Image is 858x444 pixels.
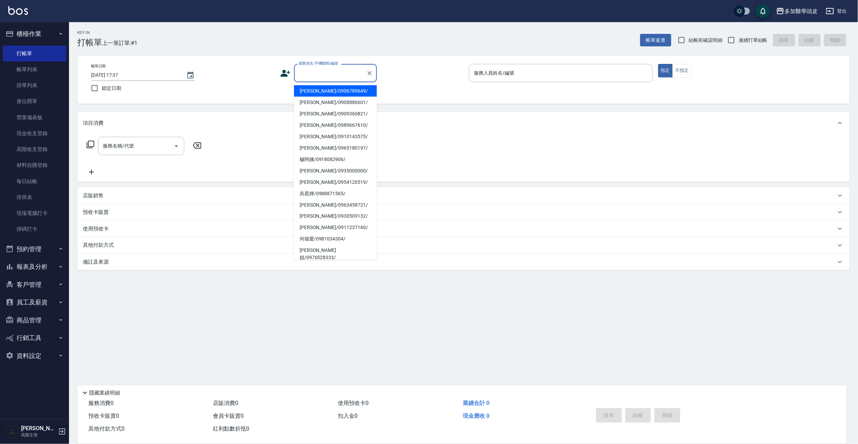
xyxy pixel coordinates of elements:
button: 行銷工具 [3,329,66,347]
div: 項目消費 [77,112,850,134]
a: 營業儀表板 [3,110,66,125]
button: Clear [365,68,374,78]
div: 備註及來源 [77,254,850,270]
li: [PERSON_NAME]/0906789649/ [294,85,377,97]
div: 使用預收卡 [77,220,850,237]
label: 帳單日期 [91,64,106,69]
span: 服務消費 0 [88,400,114,406]
input: YYYY/MM/DD hh:mm [91,69,179,81]
button: Choose date, selected date is 2025-08-25 [182,67,199,84]
p: 高階主管 [21,432,56,438]
div: 多加醫學頭皮 [784,7,818,16]
li: 穆阿姨/0918082906/ [294,154,377,165]
li: [PERSON_NAME]/0989667610/ [294,120,377,131]
li: [PERSON_NAME]姐/0976528333/ [294,245,377,264]
button: 不指定 [672,64,692,77]
span: 其他付款方式 0 [88,425,125,432]
li: [PERSON_NAME]/0908886601/ [294,97,377,108]
p: 項目消費 [83,120,104,127]
a: 排班表 [3,189,66,205]
img: Person [6,425,19,438]
button: save [756,4,770,18]
a: 現金收支登錄 [3,125,66,141]
li: [PERSON_NAME]/0935000000/ [294,165,377,177]
span: 連續打單結帳 [739,37,768,44]
button: 櫃檯作業 [3,25,66,43]
button: 客戶管理 [3,276,66,294]
span: 上一筆訂單:#1 [102,39,138,47]
button: 資料設定 [3,347,66,365]
span: 鎖定日期 [102,85,121,92]
button: 登出 [823,5,850,18]
span: 店販消費 0 [213,400,238,406]
span: 會員卡販賣 0 [213,413,244,419]
span: 結帳前確認明細 [689,37,723,44]
span: 業績合計 0 [463,400,489,406]
h5: [PERSON_NAME] [21,425,56,432]
button: 帳單速查 [640,34,671,47]
p: 預收卡販賣 [83,209,109,216]
div: 其他付款方式 [77,237,850,254]
li: 吳星嬅/0988871565/ [294,188,377,199]
li: [PERSON_NAME]/0910143575/ [294,131,377,142]
a: 現場電腦打卡 [3,205,66,221]
span: 紅利點數折抵 0 [213,425,250,432]
label: 顧客姓名/手機號碼/編號 [299,61,338,66]
a: 座位開單 [3,93,66,109]
a: 帳單列表 [3,62,66,77]
li: [PERSON_NAME]/0963458721/ [294,199,377,211]
li: [PERSON_NAME]/0911237160/ [294,222,377,234]
a: 掛單列表 [3,77,66,93]
button: 多加醫學頭皮 [773,4,820,18]
li: [PERSON_NAME]/0909360821/ [294,108,377,120]
p: 隱藏業績明細 [89,389,120,397]
button: Open [171,141,182,152]
span: 預收卡販賣 0 [88,413,119,419]
p: 使用預收卡 [83,225,109,233]
li: [PERSON_NAME]/0965180197/ [294,142,377,154]
a: 每日結帳 [3,173,66,189]
button: 指定 [658,64,673,77]
h3: 打帳單 [77,38,102,47]
button: 員工及薪資 [3,293,66,311]
p: 備註及來源 [83,258,109,266]
p: 其他付款方式 [83,242,117,249]
button: 報表及分析 [3,258,66,276]
li: [PERSON_NAME]/0930509132/ [294,211,377,222]
span: 現金應收 0 [463,413,489,419]
span: 扣入金 0 [338,413,358,419]
div: 預收卡販賣 [77,204,850,220]
span: 使用預收卡 0 [338,400,369,406]
a: 高階收支登錄 [3,141,66,157]
li: [PERSON_NAME]/0954120519/ [294,177,377,188]
a: 打帳單 [3,46,66,62]
a: 材料自購登錄 [3,157,66,173]
a: 掃碼打卡 [3,221,66,237]
h2: Key In [77,30,102,35]
img: Logo [8,6,28,15]
button: 商品管理 [3,311,66,329]
p: 店販銷售 [83,192,104,199]
div: 店販銷售 [77,187,850,204]
li: 何循愛/0981034304/ [294,234,377,245]
button: 預約管理 [3,240,66,258]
